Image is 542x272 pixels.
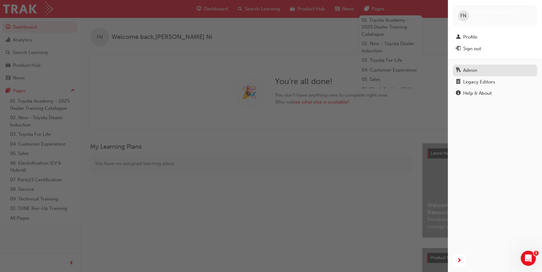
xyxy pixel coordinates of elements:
span: t24523 [471,16,485,21]
span: man-icon [456,35,461,40]
span: info-icon [456,91,461,96]
iframe: Intercom live chat [521,251,536,266]
div: Help & About [463,90,492,97]
div: Sign out [463,45,481,52]
div: Admin [463,67,477,74]
div: Legacy Editors [463,78,495,86]
span: 1 [534,251,539,256]
span: notepad-icon [456,79,461,85]
a: Profile [453,31,537,43]
a: Legacy Editors [453,76,537,88]
a: Help & About [453,88,537,99]
span: next-icon [457,257,462,265]
a: Admin [453,65,537,76]
span: FN [460,12,466,19]
span: keys-icon [456,68,461,73]
button: Sign out [453,43,537,55]
span: exit-icon [456,46,461,52]
span: [PERSON_NAME] Ni [471,10,515,16]
div: Profile [463,34,477,41]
